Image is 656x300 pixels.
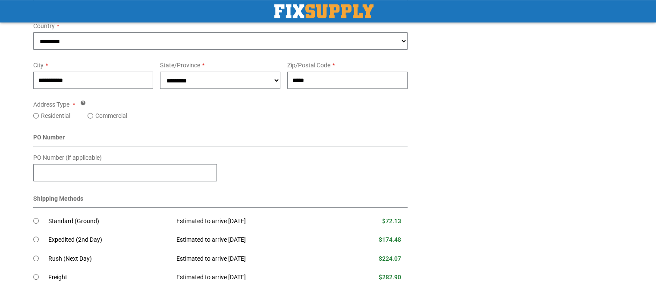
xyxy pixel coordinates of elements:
[33,101,69,108] span: Address Type
[33,154,102,161] span: PO Number (if applicable)
[170,212,336,231] td: Estimated to arrive [DATE]
[48,231,170,249] td: Expedited (2nd Day)
[170,231,336,249] td: Estimated to arrive [DATE]
[41,111,70,120] label: Residential
[48,249,170,268] td: Rush (Next Day)
[379,236,401,243] span: $174.48
[274,4,374,18] img: Fix Industrial Supply
[379,255,401,262] span: $224.07
[33,133,408,146] div: PO Number
[48,212,170,231] td: Standard (Ground)
[274,4,374,18] a: store logo
[382,218,401,224] span: $72.13
[287,62,330,69] span: Zip/Postal Code
[48,268,170,287] td: Freight
[170,268,336,287] td: Estimated to arrive [DATE]
[33,194,408,208] div: Shipping Methods
[33,62,44,69] span: City
[95,111,127,120] label: Commercial
[160,62,200,69] span: State/Province
[170,249,336,268] td: Estimated to arrive [DATE]
[33,22,55,29] span: Country
[379,274,401,281] span: $282.90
